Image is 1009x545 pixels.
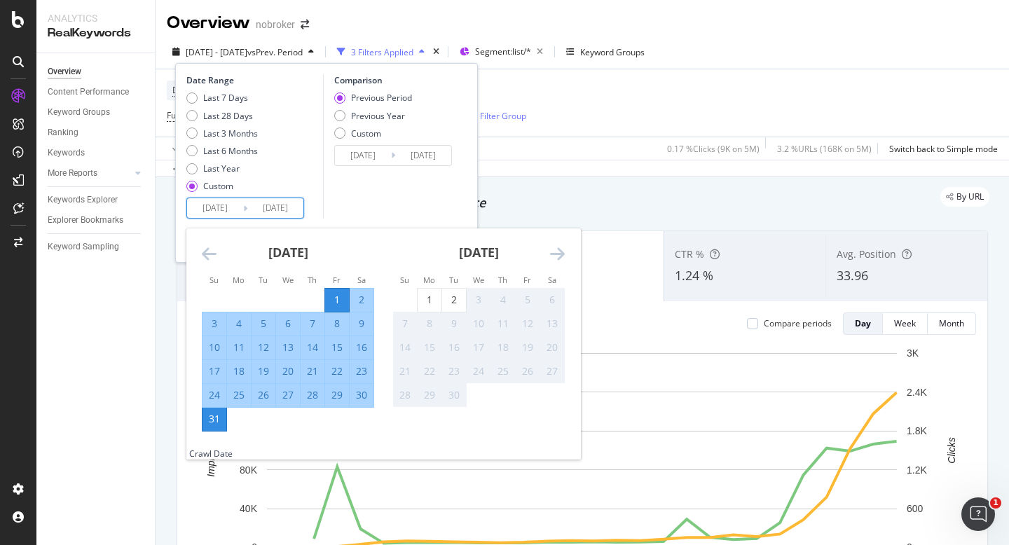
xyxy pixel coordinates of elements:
[203,407,227,431] td: Selected as end date. Sunday, August 31, 2025
[764,317,832,329] div: Compare periods
[351,46,413,58] div: 3 Filters Applied
[350,364,373,378] div: 23
[252,388,275,402] div: 26
[442,340,466,354] div: 16
[442,288,467,312] td: Choose Tuesday, September 2, 2025 as your check-in date. It’s available.
[516,312,540,336] td: Not available. Friday, September 12, 2025
[940,187,989,207] div: legacy label
[884,137,998,160] button: Switch back to Simple mode
[48,11,144,25] div: Analytics
[325,312,350,336] td: Selected. Friday, August 8, 2025
[491,317,515,331] div: 11
[516,364,540,378] div: 26
[442,364,466,378] div: 23
[423,275,435,285] small: Mo
[186,127,258,139] div: Last 3 Months
[186,228,580,448] div: Calendar
[467,317,490,331] div: 10
[777,143,872,155] div: 3.2 % URLs ( 168K on 5M )
[301,388,324,402] div: 28
[907,347,919,359] text: 3K
[48,125,145,140] a: Ranking
[48,213,145,228] a: Explorer Bookmarks
[351,110,405,122] div: Previous Year
[990,497,1001,509] span: 1
[334,92,412,104] div: Previous Period
[48,105,145,120] a: Keyword Groups
[907,387,927,398] text: 2.4K
[907,464,927,476] text: 1.2K
[276,336,301,359] td: Selected. Wednesday, August 13, 2025
[393,340,417,354] div: 14
[186,46,247,58] span: [DATE] - [DATE]
[491,336,516,359] td: Not available. Thursday, September 18, 2025
[444,107,526,124] button: Add Filter Group
[48,105,110,120] div: Keyword Groups
[334,127,412,139] div: Custom
[48,193,145,207] a: Keywords Explorer
[240,503,258,514] text: 40K
[48,166,131,181] a: More Reports
[186,74,320,86] div: Date Range
[203,145,258,157] div: Last 6 Months
[491,288,516,312] td: Not available. Thursday, September 4, 2025
[252,317,275,331] div: 5
[203,110,253,122] div: Last 28 Days
[350,359,374,383] td: Selected. Saturday, August 23, 2025
[252,364,275,378] div: 19
[350,288,374,312] td: Selected. Saturday, August 2, 2025
[939,317,964,329] div: Month
[350,312,374,336] td: Selected. Saturday, August 9, 2025
[400,275,409,285] small: Su
[210,275,219,285] small: Su
[491,340,515,354] div: 18
[186,145,258,157] div: Last 6 Months
[540,312,565,336] td: Not available. Saturday, September 13, 2025
[334,74,456,86] div: Comparison
[351,92,412,104] div: Previous Period
[167,137,207,160] button: Apply
[48,146,85,160] div: Keywords
[203,336,227,359] td: Selected. Sunday, August 10, 2025
[430,45,442,59] div: times
[418,340,441,354] div: 15
[350,340,373,354] div: 16
[331,41,430,63] button: 3 Filters Applied
[203,359,227,383] td: Selected. Sunday, August 17, 2025
[467,359,491,383] td: Not available. Wednesday, September 24, 2025
[393,364,417,378] div: 21
[393,383,418,407] td: Not available. Sunday, September 28, 2025
[491,312,516,336] td: Not available. Thursday, September 11, 2025
[454,41,549,63] button: Segment:list/*
[418,364,441,378] div: 22
[202,245,217,263] div: Move backward to switch to the previous month.
[350,336,374,359] td: Selected. Saturday, August 16, 2025
[48,193,118,207] div: Keywords Explorer
[418,312,442,336] td: Not available. Monday, September 8, 2025
[540,340,564,354] div: 20
[167,41,320,63] button: [DATE] - [DATE]vsPrev. Period
[301,317,324,331] div: 7
[418,317,441,331] div: 8
[442,293,466,307] div: 2
[240,464,258,476] text: 80K
[301,364,324,378] div: 21
[268,244,308,261] strong: [DATE]
[325,364,349,378] div: 22
[393,359,418,383] td: Not available. Sunday, September 21, 2025
[449,275,458,285] small: Tu
[491,293,515,307] div: 4
[167,109,198,121] span: Full URL
[459,244,499,261] strong: [DATE]
[227,317,251,331] div: 4
[186,92,258,104] div: Last 7 Days
[227,364,251,378] div: 18
[418,359,442,383] td: Not available. Monday, September 22, 2025
[540,364,564,378] div: 27
[907,503,924,514] text: 600
[548,275,556,285] small: Sa
[393,336,418,359] td: Not available. Sunday, September 14, 2025
[843,312,883,335] button: Day
[351,127,381,139] div: Custom
[855,317,871,329] div: Day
